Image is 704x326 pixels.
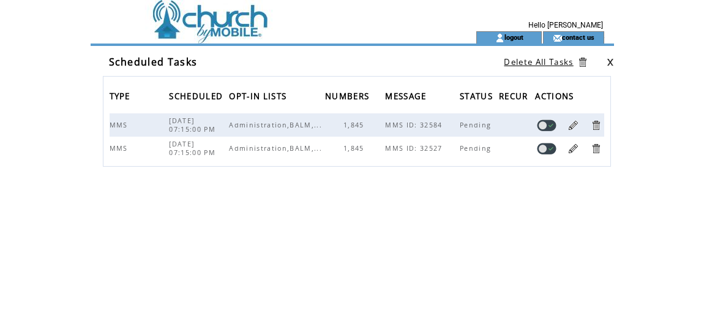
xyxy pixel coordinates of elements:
a: STATUS [460,92,496,99]
a: OPT-IN LISTS [229,92,290,99]
span: [DATE] 07:15:00 PM [169,116,219,134]
span: STATUS [460,88,496,108]
span: SCHEDULED [169,88,226,108]
span: OPT-IN LISTS [229,88,290,108]
span: Pending [460,144,494,153]
span: [DATE] 07:15:00 PM [169,140,219,157]
a: Disable task [537,143,556,154]
a: logout [504,33,523,41]
a: NUMBERS [325,92,372,99]
span: MMS ID: 32584 [385,121,445,129]
img: contact_us_icon.gif [553,33,562,43]
a: TYPE [110,92,133,99]
span: Hello [PERSON_NAME] [528,21,603,29]
a: Delete Task [590,119,602,131]
span: Administration,BALM,... [229,144,325,153]
a: Delete All Tasks [504,56,573,67]
span: Scheduled Tasks [109,55,198,69]
a: SCHEDULED [169,92,226,99]
span: MMS ID: 32527 [385,144,445,153]
span: TYPE [110,88,133,108]
span: Pending [460,121,494,129]
span: Administration,BALM,... [229,121,325,129]
img: account_icon.gif [495,33,504,43]
span: 1,845 [343,121,367,129]
a: Delete Task [590,143,602,154]
span: ACTIONS [535,88,577,108]
span: RECUR [499,88,531,108]
a: Edit Task [567,119,579,131]
a: Disable task [537,119,556,131]
a: MESSAGE [385,92,429,99]
a: RECUR [499,92,531,99]
span: MESSAGE [385,88,429,108]
span: NUMBERS [325,88,372,108]
span: 1,845 [343,144,367,153]
a: contact us [562,33,594,41]
span: MMS [110,121,131,129]
span: MMS [110,144,131,153]
a: Edit Task [567,143,579,154]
